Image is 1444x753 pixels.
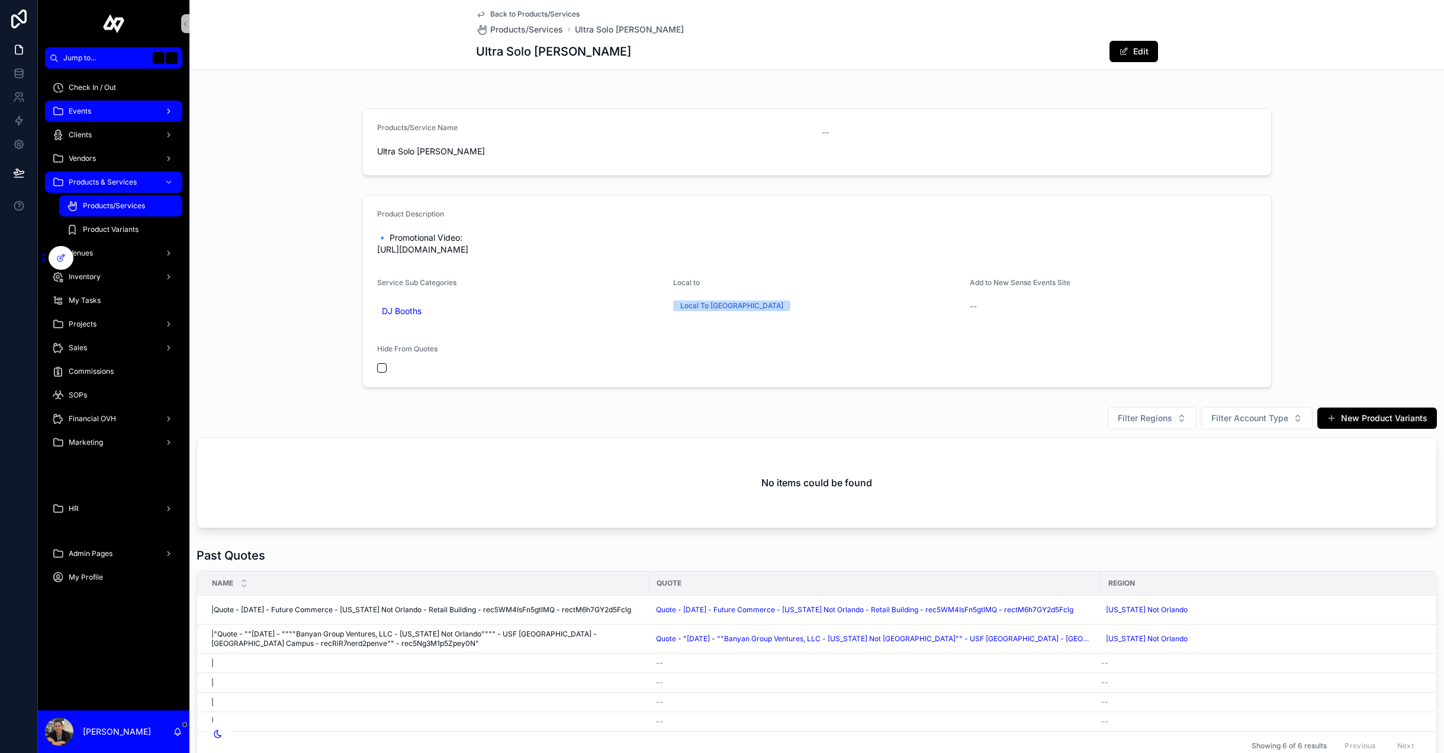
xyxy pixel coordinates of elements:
span: Inventory [69,272,101,282]
span: -- [656,697,663,707]
a: My Tasks [45,290,182,311]
a: Sales [45,337,182,358]
a: DJ Booths [377,303,426,319]
span: K [167,53,176,63]
a: | [211,697,642,707]
a: [US_STATE] Not Orlando [1101,629,1421,648]
a: HR [45,498,182,519]
a: [US_STATE] Not Orlando [1101,632,1192,646]
a: -- [656,717,1094,726]
span: Showing 6 of 6 results [1252,741,1327,751]
span: Products/Services [490,24,563,35]
span: Projects [69,319,97,329]
span: Add to New Sense Events Site [970,278,1070,287]
span: Sales [69,343,87,353]
a: Quote - [DATE] - Future Commerce - [US_STATE] Not Orlando - Retail Building - rec5WM4IsFn5gtlMQ -... [656,605,1073,615]
span: |Quote - [DATE] - Future Commerce - [US_STATE] Not Orlando - Retail Building - rec5WM4IsFn5gtlMQ ... [211,605,631,615]
a: Venues [45,243,182,264]
a: [US_STATE] Not Orlando [1101,603,1192,617]
a: Clients [45,124,182,146]
a: -- [1101,678,1421,687]
div: Local To [GEOGRAPHIC_DATA] [680,300,783,311]
a: -- [1101,717,1421,726]
a: Commissions [45,361,182,382]
a: Inventory [45,266,182,287]
a: Vendors [45,148,182,169]
a: -- [1101,697,1421,707]
span: | [211,717,214,726]
a: Products & Services [45,172,182,193]
span: Clients [69,130,92,140]
a: Products/Services [59,195,182,216]
span: Back to Products/Services [490,9,580,19]
span: Name [212,579,233,588]
img: App logo [103,14,125,33]
a: Products/Services [476,24,563,35]
a: Marketing [45,432,182,453]
span: Product Description [377,209,444,218]
h2: No items could be found [761,476,872,490]
h1: Past Quotes [197,547,265,564]
a: | [211,717,642,726]
span: Products/Service Name [377,123,458,132]
span: Quote [657,579,681,588]
div: scrollable content [38,69,189,710]
span: My Profile [69,573,103,582]
span: Region [1108,579,1135,588]
a: |"Quote - ""[DATE] - """"Banyan Group Ventures, LLC - [US_STATE] Not Orlando"""" - USF [GEOGRAPHI... [211,629,642,648]
span: Venues [69,248,93,258]
a: SOPs [45,384,182,406]
a: Product Variants [59,219,182,240]
a: Back to Products/Services [476,9,580,19]
a: -- [1101,658,1421,668]
span: -- [1101,658,1108,668]
span: Products & Services [69,177,137,187]
span: -- [1101,717,1108,726]
span: 🔹 Promotional Video: [URL][DOMAIN_NAME] [377,232,1257,256]
button: Select Button [1201,407,1313,429]
span: -- [656,717,663,726]
span: Marketing [69,438,103,447]
a: My Profile [45,567,182,588]
span: Hide From Quotes [377,344,438,353]
a: | [211,658,642,668]
span: Products/Services [83,201,145,211]
span: -- [822,127,829,138]
span: -- [656,678,663,687]
a: Admin Pages [45,543,182,564]
a: Quote - [DATE] - Future Commerce - [US_STATE] Not Orlando - Retail Building - rec5WM4IsFn5gtlMQ -... [656,605,1094,615]
span: Jump to... [63,53,148,63]
span: DJ Booths [382,305,422,317]
a: Quote - "[DATE] - ""Banyan Group Ventures, LLC - [US_STATE] Not [GEOGRAPHIC_DATA]"" - USF [GEOGRA... [656,634,1094,644]
h1: Ultra Solo [PERSON_NAME] [476,43,631,60]
span: | [211,658,214,668]
p: [PERSON_NAME] [83,726,151,738]
span: Vendors [69,154,96,163]
span: -- [656,658,663,668]
span: [US_STATE] Not Orlando [1106,605,1188,615]
span: Filter Regions [1118,412,1172,424]
span: Ultra Solo [PERSON_NAME] [377,146,812,157]
button: Edit [1109,41,1158,62]
span: SOPs [69,390,87,400]
span: Events [69,106,91,116]
span: Commissions [69,367,114,376]
a: Financial OVH [45,408,182,429]
a: Ultra Solo [PERSON_NAME] [575,24,684,35]
span: HR [69,504,79,513]
a: -- [656,697,1094,707]
a: | [211,678,642,687]
button: New Product Variants [1317,408,1437,429]
span: [US_STATE] Not Orlando [1106,634,1188,644]
span: Filter Account Type [1211,412,1288,424]
button: Jump to...K [45,47,182,69]
span: -- [970,300,977,312]
span: Service Sub Categories [377,278,456,287]
span: My Tasks [69,296,101,305]
span: Product Variants [83,225,139,234]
